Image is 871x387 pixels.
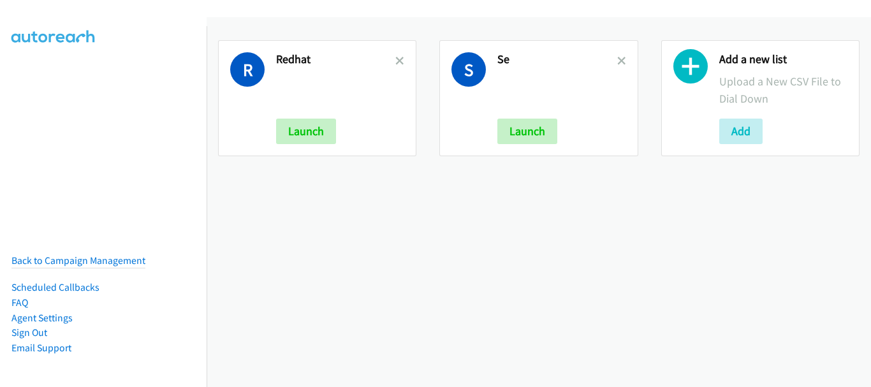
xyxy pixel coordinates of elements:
h1: R [230,52,265,87]
a: Scheduled Callbacks [11,281,99,293]
a: FAQ [11,296,28,309]
a: Back to Campaign Management [11,254,145,267]
p: Upload a New CSV File to Dial Down [719,73,847,107]
h2: Redhat [276,52,395,67]
button: Launch [497,119,557,144]
h2: Add a new list [719,52,847,67]
h2: Se [497,52,617,67]
h1: S [451,52,486,87]
a: Sign Out [11,326,47,339]
a: Agent Settings [11,312,73,324]
button: Add [719,119,763,144]
a: Email Support [11,342,71,354]
button: Launch [276,119,336,144]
